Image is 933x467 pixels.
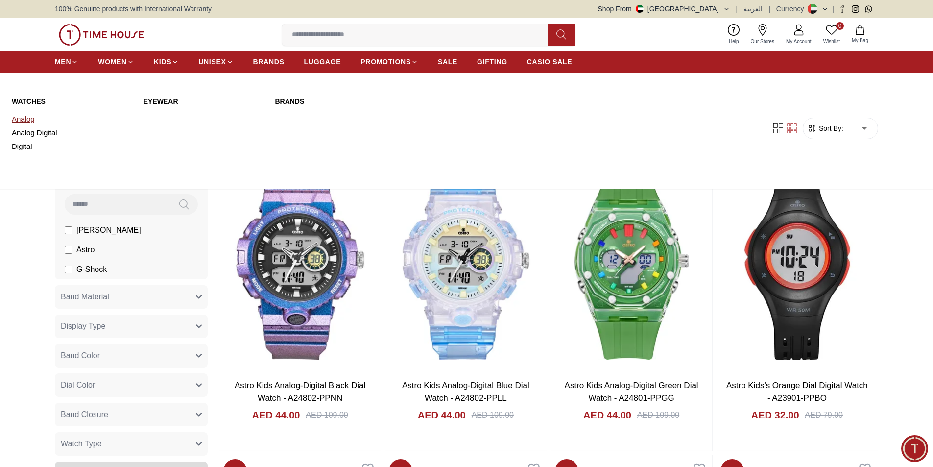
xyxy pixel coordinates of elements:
[17,237,33,246] span: Sure
[745,22,780,47] a: Our Stores
[304,57,341,67] span: LUGGAGE
[65,246,72,254] input: Astro
[768,4,770,14] span: |
[108,98,136,104] span: 11:59 AM
[55,315,208,338] button: Display Type
[36,242,61,248] span: 12:01 PM
[817,22,846,47] a: 0Wishlist
[10,219,193,229] div: [PERSON_NAME]
[807,123,843,133] button: Sort By:
[113,131,138,138] span: 12:01 PM
[65,226,72,234] input: [PERSON_NAME]
[865,5,872,13] a: Whatsapp
[7,7,27,27] em: Back
[76,264,107,275] span: G-Shock
[18,127,65,136] span: Yes, we have
[30,9,47,25] img: Profile picture of Eva Tyler
[253,57,285,67] span: BRANDS
[55,373,208,397] button: Dial Color
[98,53,134,71] a: WOMEN
[848,37,872,44] span: My Bag
[253,53,285,71] a: BRANDS
[55,403,208,426] button: Band Closure
[55,285,208,309] button: Band Material
[782,38,815,45] span: My Account
[179,265,186,272] em: End chat
[360,53,418,71] a: PROMOTIONS
[723,22,745,47] a: Help
[736,4,738,14] span: |
[76,224,141,236] span: [PERSON_NAME]
[438,53,457,71] a: SALE
[402,381,529,403] a: Astro Kids Analog-Digital Blue Dial Watch - A24802-PPLL
[583,408,631,422] h4: AED 44.00
[198,53,233,71] a: UNISEX
[636,5,644,13] img: United Arab Emirates
[743,4,763,14] button: العربية
[438,57,457,67] span: SALE
[846,23,874,46] button: My Bag
[155,175,180,181] span: 12:01 PM
[173,304,189,320] em: Share files
[833,4,835,14] span: |
[418,408,466,422] h4: AED 44.00
[155,304,170,320] em: Smiley
[61,320,105,332] span: Display Type
[725,38,743,45] span: Help
[477,53,507,71] a: GIFTING
[565,381,698,403] a: Astro Kids Analog-Digital Green Dial Watch - A24801-PPGG
[751,408,799,422] h4: AED 32.00
[901,435,928,462] div: Chat Widget
[61,350,100,362] span: Band Color
[98,57,127,67] span: WOMEN
[65,266,72,273] input: G-Shock
[385,161,546,371] img: Astro Kids Analog-Digital Blue Dial Watch - A24802-PPLL
[76,244,95,256] span: Astro
[817,123,843,133] span: Sort By:
[53,170,152,179] span: DO YOU HAVE KIDS WATCH
[20,108,136,117] span: DO YOU HAVE NAY KIDS WATCH
[306,409,348,421] div: AED 109.00
[726,381,868,403] a: Astro Kids's Orange Dial Digital Watch - A23901-PPBO
[61,409,108,420] span: Band Closure
[55,53,78,71] a: MEN
[637,409,679,421] div: AED 109.00
[598,4,730,14] button: Shop From[GEOGRAPHIC_DATA]
[59,24,144,46] img: ...
[477,57,507,67] span: GIFTING
[198,57,226,67] span: UNISEX
[61,438,102,450] span: Watch Type
[161,264,176,273] em: Mute
[12,97,132,106] a: WATCHES
[527,53,573,71] a: CASIO SALE
[304,53,341,71] a: LUGGAGE
[154,53,179,71] a: KIDS
[55,344,208,368] button: Band Color
[805,409,843,421] div: AED 79.00
[12,112,132,126] a: Analog
[776,4,808,14] div: Currency
[155,57,180,63] span: 12:00 PM
[144,52,152,61] span: HI
[61,291,109,303] span: Band Material
[527,57,573,67] span: CASIO SALE
[838,5,846,13] a: Facebook
[12,126,132,140] a: Analog Digital
[275,97,526,106] a: Brands
[61,379,95,391] span: Dial Color
[235,381,365,403] a: Astro Kids Analog-Digital Black Dial Watch - A24802-PPNN
[55,432,208,456] button: Watch Type
[472,409,514,421] div: AED 109.00
[219,161,381,371] img: Astro Kids Analog-Digital Black Dial Watch - A24802-PPNN
[852,5,859,13] a: Instagram
[551,161,712,371] img: Astro Kids Analog-Digital Green Dial Watch - A24801-PPGG
[717,161,878,371] img: Astro Kids's Orange Dial Digital Watch - A23901-PPBO
[2,275,193,324] textarea: We are here to help you
[819,38,844,45] span: Wishlist
[52,13,164,22] div: [PERSON_NAME]
[55,57,71,67] span: MEN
